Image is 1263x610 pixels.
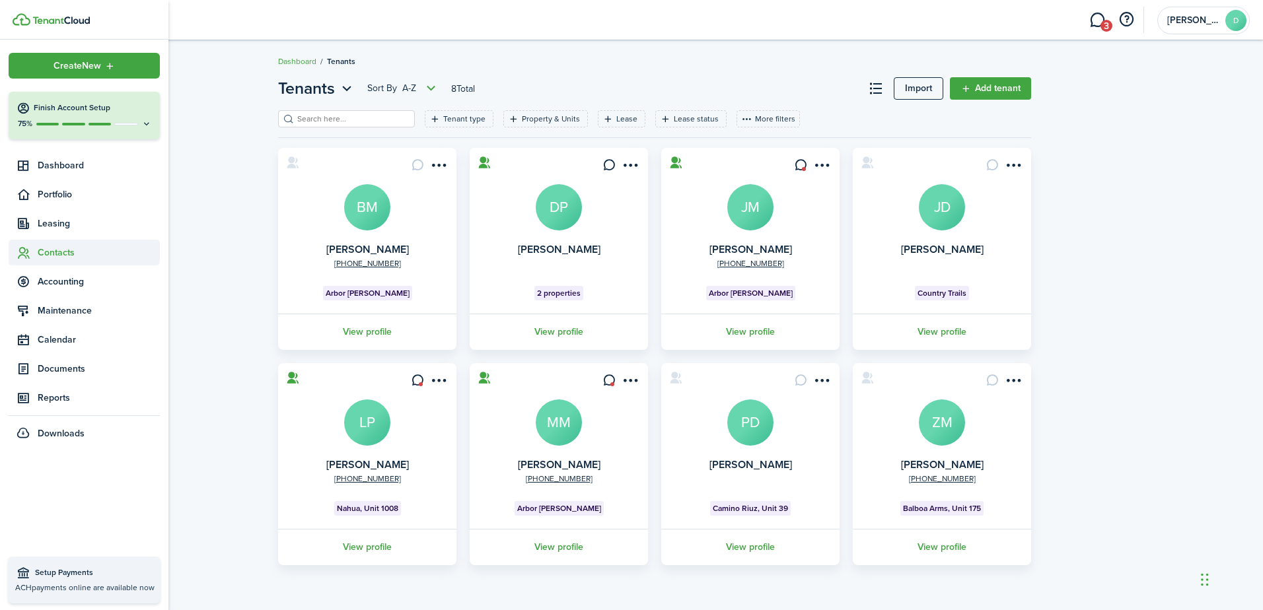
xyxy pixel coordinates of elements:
a: JM [727,184,774,230]
button: Open menu [619,158,640,176]
img: TenantCloud [13,13,30,26]
filter-tag-label: Property & Units [522,113,580,125]
span: Balboa Arms, Unit 175 [903,502,981,514]
a: [PHONE_NUMBER] [717,257,784,269]
span: Calendar [38,333,160,347]
span: Country Trails [918,287,966,299]
a: [PERSON_NAME] [709,242,792,257]
button: Open menu [1002,374,1023,391]
a: [PERSON_NAME] [709,457,792,472]
span: Accounting [38,275,160,288]
span: Setup Payments [35,566,153,580]
span: Camino Riuz, Unit 39 [713,502,788,514]
a: View profile [659,314,842,350]
p: 75% [17,118,33,129]
span: Documents [38,362,160,376]
a: Dashboard [278,55,316,67]
span: Reports [38,391,160,405]
a: [PHONE_NUMBER] [334,473,401,485]
input: Search here... [294,113,410,125]
filter-tag-label: Lease [616,113,637,125]
filter-tag-label: Lease status [674,113,719,125]
a: [PERSON_NAME] [901,457,984,472]
a: Reports [9,385,160,411]
a: View profile [276,529,458,565]
button: Open menu [427,158,449,176]
a: [PERSON_NAME] [518,242,600,257]
span: Contacts [38,246,160,259]
span: Maintenance [38,304,160,318]
a: JD [919,184,965,230]
a: BM [344,184,390,230]
avatar-text: D [1225,10,1246,31]
a: Import [894,77,943,100]
button: Open menu [367,81,439,96]
button: Open menu [811,158,832,176]
a: PD [727,399,774,446]
span: Tenants [278,77,335,100]
a: MM [536,399,582,446]
button: Open menu [811,374,832,391]
span: Portfolio [38,187,160,201]
div: Drag [1201,560,1209,599]
p: ACH [15,582,153,593]
a: [PERSON_NAME] [901,242,984,257]
a: Setup PaymentsACHpayments online are available now [9,557,160,603]
header-page-total: 8 Total [451,82,475,96]
button: Open resource center [1115,9,1137,31]
a: DP [536,184,582,230]
a: View profile [851,314,1033,350]
button: Open menu [427,374,449,391]
a: ZM [919,399,965,446]
filter-tag: Open filter [503,110,588,127]
a: LP [344,399,390,446]
span: Create New [54,61,101,71]
button: Sort byA-Z [367,81,439,96]
span: Leasing [38,217,160,230]
span: 3 [1101,20,1112,32]
a: View profile [468,529,650,565]
img: TenantCloud [32,17,90,24]
filter-tag-label: Tenant type [443,113,486,125]
button: Open menu [278,77,355,100]
button: Open menu [619,374,640,391]
span: Arbor [PERSON_NAME] [709,287,793,299]
button: Open menu [9,53,160,79]
a: Dashboard [9,152,160,178]
span: Arbor [PERSON_NAME] [517,502,601,514]
button: Finish Account Setup75% [9,92,160,139]
a: [PHONE_NUMBER] [909,473,976,485]
a: [PHONE_NUMBER] [526,473,593,485]
a: View profile [851,529,1033,565]
span: 2 properties [537,287,581,299]
a: View profile [659,529,842,565]
span: Dashboard [38,158,160,172]
a: Messaging [1085,3,1110,37]
span: payments online are available now [32,582,155,593]
a: [PHONE_NUMBER] [334,257,401,269]
iframe: Chat Widget [1043,467,1263,610]
span: David [1167,16,1220,25]
button: More filters [737,110,800,127]
span: Tenants [327,55,355,67]
filter-tag: Open filter [655,110,727,127]
span: Nahua, Unit 1008 [337,502,398,514]
filter-tag: Open filter [598,110,645,127]
button: Tenants [278,77,355,100]
span: Arbor [PERSON_NAME] [326,287,410,299]
filter-tag: Open filter [425,110,493,127]
a: View profile [468,314,650,350]
a: View profile [276,314,458,350]
span: A-Z [402,82,416,95]
a: [PERSON_NAME] [326,457,409,472]
button: Open menu [1002,158,1023,176]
